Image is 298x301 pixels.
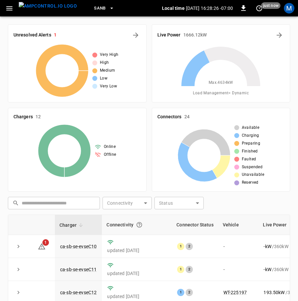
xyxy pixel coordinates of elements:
h6: 12 [35,113,41,121]
div: 2 [186,289,193,296]
p: 193.50 kW [264,289,285,296]
div: 1 [177,243,184,250]
button: expand row [13,265,23,274]
button: All Alerts [130,30,141,40]
h6: 1666.12 kW [183,32,207,39]
span: Load Management = Dynamic [193,90,249,97]
span: SanB [94,5,106,12]
div: Connectivity [106,219,167,231]
span: Very High [100,52,119,58]
span: Charging [242,132,259,139]
td: - [218,235,259,258]
span: Suspended [242,164,263,171]
button: Connection between the charger and our software. [133,219,145,231]
td: - [218,258,259,281]
p: [DATE] 16:28:26 -07:00 [186,5,233,12]
span: Online [104,144,116,150]
span: Finished [242,148,258,155]
img: ampcontrol.io logo [19,2,77,10]
a: ca-sb-se-evseC12 [60,290,97,295]
button: Energy Overview [274,30,285,40]
span: Faulted [242,156,256,163]
h6: Chargers [13,113,33,121]
p: - kW [264,266,271,273]
h6: Unresolved Alerts [13,32,51,39]
div: 2 [186,243,193,250]
span: Medium [100,67,115,74]
button: set refresh interval [254,3,264,13]
a: ca-sb-se-evseC11 [60,267,97,272]
a: WT-225197 [223,290,247,295]
span: Low [100,75,107,82]
p: Local time [162,5,185,12]
div: profile-icon [284,3,294,13]
h6: 1 [54,32,57,39]
button: SanB [91,2,117,15]
h6: Live Power [157,32,181,39]
span: Unavailable [242,172,264,178]
h6: Connectors [157,113,182,121]
div: 1 [177,289,184,296]
span: Available [242,125,260,131]
p: - kW [264,243,271,250]
button: expand row [13,242,23,251]
span: 1 [42,239,49,246]
span: Max. 4634 kW [209,80,233,86]
span: Very Low [100,83,117,90]
p: updated [DATE] [107,270,167,277]
span: Preparing [242,140,261,147]
button: expand row [13,288,23,297]
th: Connector Status [172,215,218,235]
a: ca-sb-se-evseC10 [60,244,97,249]
th: Vehicle [218,215,259,235]
span: Charger [59,221,85,229]
div: 2 [186,266,193,273]
span: Offline [104,151,116,158]
div: 1 [177,266,184,273]
span: Reserved [242,179,259,186]
p: updated [DATE] [107,247,167,254]
span: just now [261,2,281,9]
a: 1 [38,243,46,248]
span: High [100,59,109,66]
p: updated [DATE] [107,293,167,300]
